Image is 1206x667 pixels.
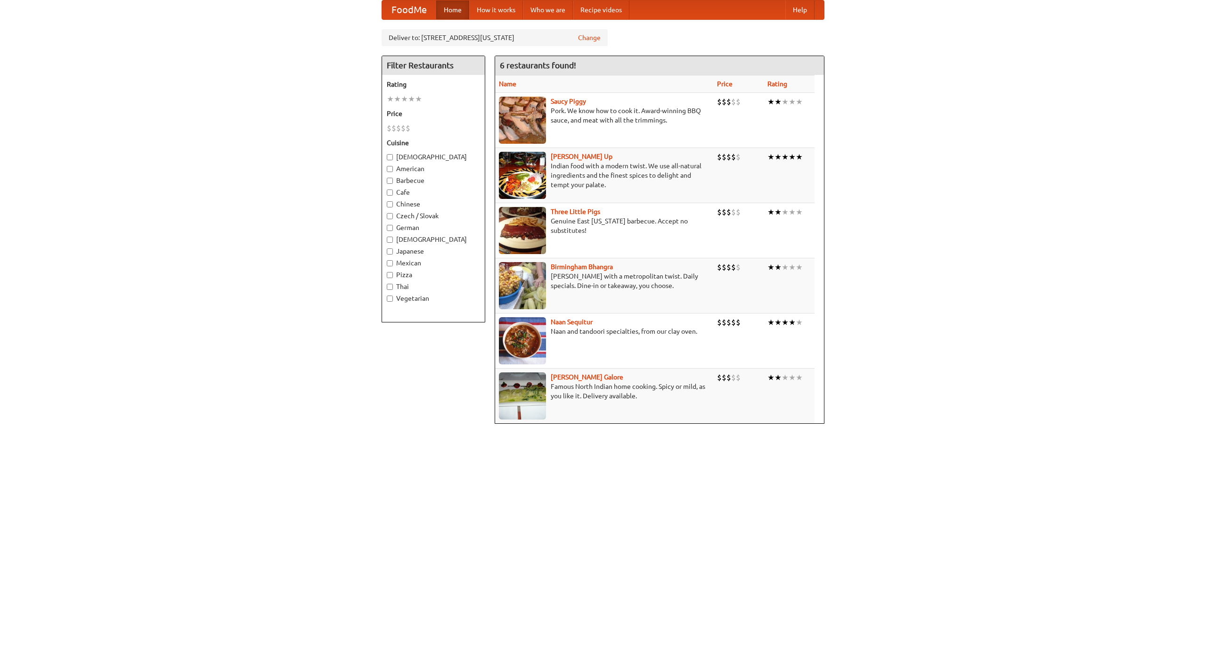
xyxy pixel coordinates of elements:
[767,372,774,383] li: ★
[387,176,480,185] label: Barbecue
[469,0,523,19] a: How it works
[774,207,782,217] li: ★
[789,262,796,272] li: ★
[722,207,726,217] li: $
[722,152,726,162] li: $
[774,317,782,328] li: ★
[782,317,789,328] li: ★
[387,235,480,244] label: [DEMOGRAPHIC_DATA]
[767,207,774,217] li: ★
[717,80,733,88] a: Price
[782,207,789,217] li: ★
[499,272,709,290] p: [PERSON_NAME] with a metropolitan twist. Daily specials. Dine-in or takeaway, you choose.
[387,247,480,256] label: Japanese
[726,372,731,383] li: $
[736,372,741,383] li: $
[551,153,612,160] a: [PERSON_NAME] Up
[796,372,803,383] li: ★
[387,152,480,162] label: [DEMOGRAPHIC_DATA]
[387,154,393,160] input: [DEMOGRAPHIC_DATA]
[387,138,480,148] h5: Cuisine
[796,207,803,217] li: ★
[789,317,796,328] li: ★
[731,207,736,217] li: $
[499,327,709,336] p: Naan and tandoori specialties, from our clay oven.
[382,29,608,46] div: Deliver to: [STREET_ADDRESS][US_STATE]
[722,317,726,328] li: $
[782,97,789,107] li: ★
[774,262,782,272] li: ★
[717,207,722,217] li: $
[387,80,480,89] h5: Rating
[499,317,546,364] img: naansequitur.jpg
[551,263,613,271] b: Birmingham Bhangra
[731,317,736,328] li: $
[387,237,393,243] input: [DEMOGRAPHIC_DATA]
[722,262,726,272] li: $
[796,317,803,328] li: ★
[387,260,393,266] input: Mexican
[387,284,393,290] input: Thai
[722,97,726,107] li: $
[767,97,774,107] li: ★
[789,97,796,107] li: ★
[499,161,709,189] p: Indian food with a modern twist. We use all-natural ingredients and the finest spices to delight ...
[731,97,736,107] li: $
[391,123,396,133] li: $
[387,272,393,278] input: Pizza
[387,296,393,302] input: Vegetarian
[726,152,731,162] li: $
[731,152,736,162] li: $
[736,262,741,272] li: $
[406,123,410,133] li: $
[499,80,516,88] a: Name
[551,208,600,215] a: Three Little Pigs
[387,282,480,291] label: Thai
[499,262,546,309] img: bhangra.jpg
[401,123,406,133] li: $
[394,94,401,104] li: ★
[726,262,731,272] li: $
[387,123,391,133] li: $
[717,152,722,162] li: $
[785,0,815,19] a: Help
[387,294,480,303] label: Vegetarian
[717,97,722,107] li: $
[767,262,774,272] li: ★
[726,317,731,328] li: $
[796,97,803,107] li: ★
[551,318,593,326] a: Naan Sequitur
[523,0,573,19] a: Who we are
[578,33,601,42] a: Change
[387,199,480,209] label: Chinese
[789,207,796,217] li: ★
[551,373,623,381] a: [PERSON_NAME] Galore
[387,164,480,173] label: American
[499,372,546,420] img: currygalore.jpg
[408,94,415,104] li: ★
[396,123,401,133] li: $
[551,98,586,105] a: Saucy Piggy
[722,372,726,383] li: $
[499,382,709,401] p: Famous North Indian home cooking. Spicy or mild, as you like it. Delivery available.
[387,258,480,268] label: Mexican
[387,94,394,104] li: ★
[382,56,485,75] h4: Filter Restaurants
[731,262,736,272] li: $
[731,372,736,383] li: $
[401,94,408,104] li: ★
[499,216,709,235] p: Genuine East [US_STATE] barbecue. Accept no substitutes!
[782,152,789,162] li: ★
[726,207,731,217] li: $
[736,317,741,328] li: $
[387,248,393,255] input: Japanese
[387,166,393,172] input: American
[387,270,480,280] label: Pizza
[796,262,803,272] li: ★
[726,97,731,107] li: $
[767,152,774,162] li: ★
[736,97,741,107] li: $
